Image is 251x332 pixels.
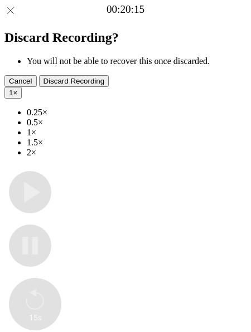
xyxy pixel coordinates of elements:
[4,75,37,87] button: Cancel
[27,56,247,66] li: You will not be able to recover this once discarded.
[107,3,144,16] a: 00:20:15
[9,89,13,97] span: 1
[4,30,247,45] h2: Discard Recording?
[27,128,247,138] li: 1×
[27,138,247,148] li: 1.5×
[4,87,22,99] button: 1×
[39,75,109,87] button: Discard Recording
[27,108,247,118] li: 0.25×
[27,148,247,158] li: 2×
[27,118,247,128] li: 0.5×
